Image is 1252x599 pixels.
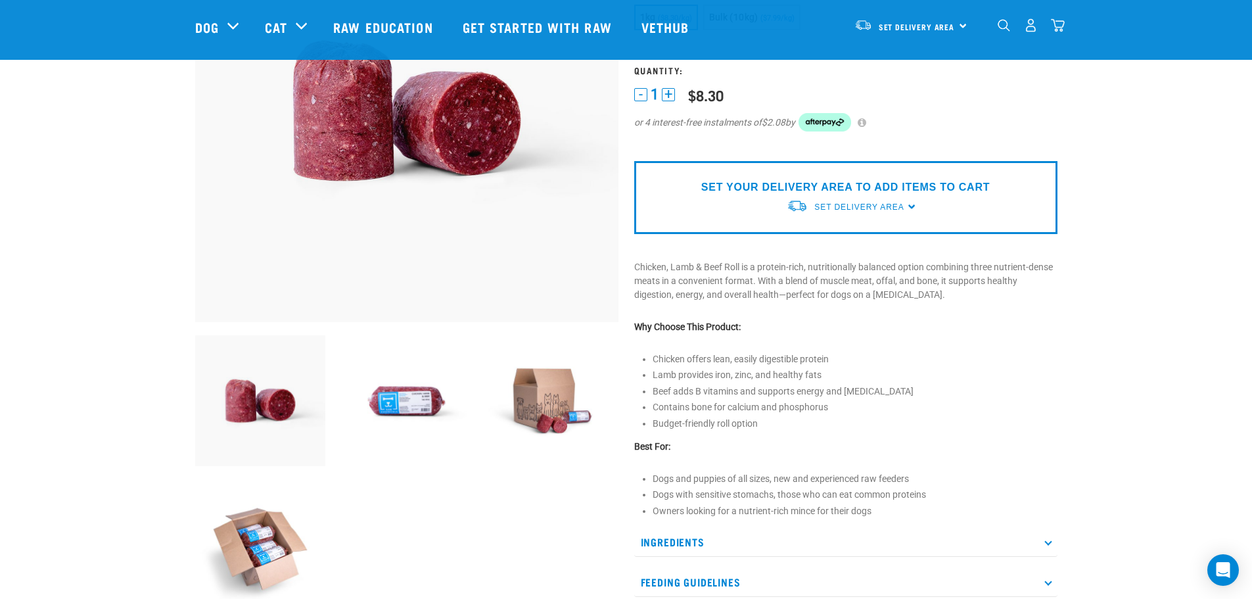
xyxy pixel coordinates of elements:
p: Chicken offers lean, easily digestible protein [653,352,1057,366]
h3: Quantity: [634,65,1057,75]
span: Set Delivery Area [879,24,955,29]
p: Dogs and puppies of all sizes, new and experienced raw feeders [653,472,1057,486]
img: user.png [1024,18,1038,32]
div: or 4 interest-free instalments of by [634,113,1057,132]
p: Feeding Guidelines [634,567,1057,597]
button: + [662,88,675,101]
a: Dog [195,17,219,37]
a: Get started with Raw [450,1,628,53]
img: Afterpay [799,113,851,132]
img: Raw Essentials Chicken Lamb Beef Bulk Minced Raw Dog Food Roll Unwrapped [195,335,326,466]
a: Raw Education [320,1,449,53]
p: Owners looking for a nutrient-rich mince for their dogs [653,504,1057,518]
button: - [634,88,647,101]
p: Ingredients [634,527,1057,557]
p: Chicken, Lamb & Beef Roll is a protein-rich, nutritionally balanced option combining three nutrie... [634,260,1057,302]
p: Lamb provides iron, zinc, and healthy fats [653,368,1057,382]
a: Vethub [628,1,706,53]
p: SET YOUR DELIVERY AREA TO ADD ITEMS TO CART [701,180,990,195]
strong: Best For: [634,441,670,452]
strong: Why Choose This Product: [634,322,741,332]
p: Contains bone for calcium and phosphorus [653,400,1057,414]
img: home-icon@2x.png [1051,18,1065,32]
img: van-moving.png [787,199,808,213]
img: home-icon-1@2x.png [998,19,1010,32]
span: Set Delivery Area [814,203,904,212]
p: Beef adds B vitamins and supports energy and [MEDICAL_DATA] [653,385,1057,398]
div: Open Intercom Messenger [1207,554,1239,586]
img: van-moving.png [854,19,872,31]
img: Raw Essentials Chicken Lamb Beef Bulk Minced Raw Dog Food Roll [341,335,472,466]
span: $2.08 [762,116,785,130]
span: 1 [651,87,659,101]
a: Cat [265,17,287,37]
p: Budget-friendly roll option [653,417,1057,431]
img: Raw Essentials Bulk 10kg Raw Dog Food Roll Box [488,335,618,466]
div: $8.30 [688,87,724,103]
p: Dogs with sensitive stomachs, those who can eat common proteins [653,488,1057,502]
